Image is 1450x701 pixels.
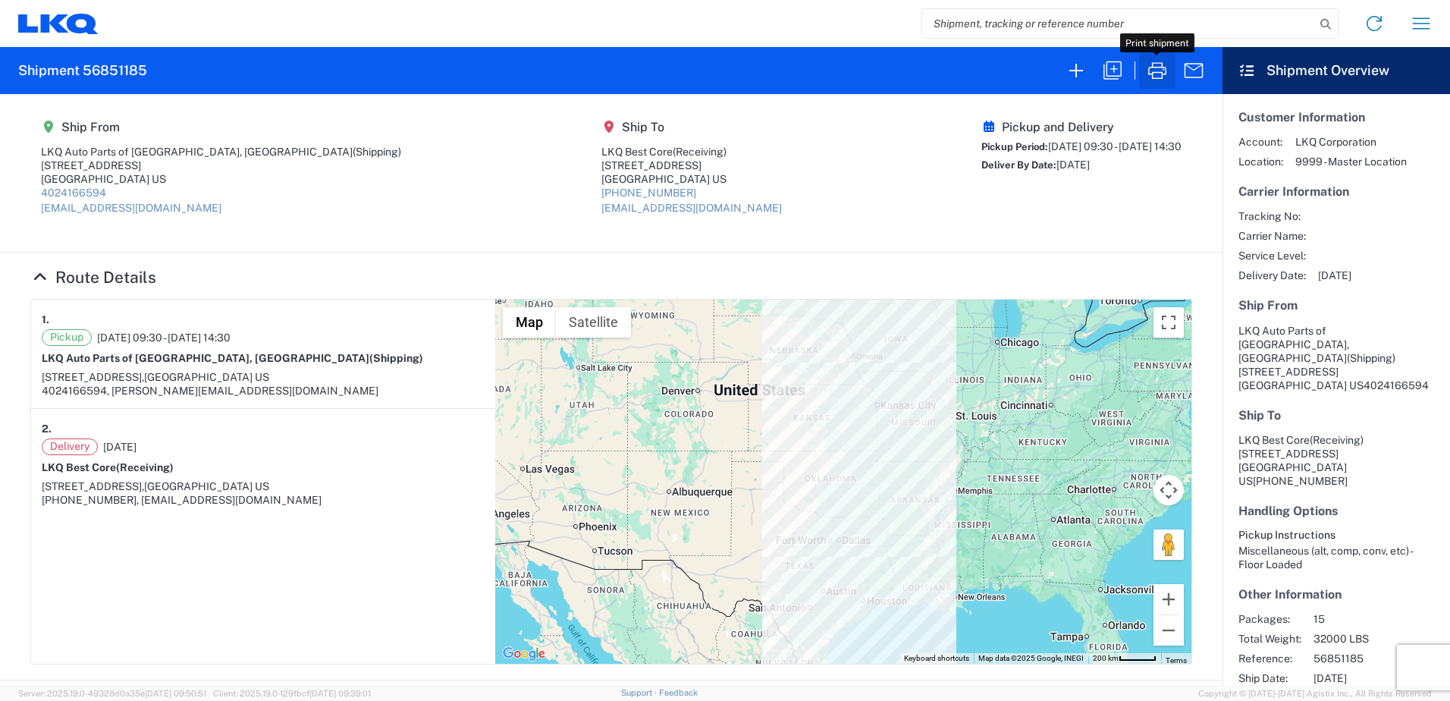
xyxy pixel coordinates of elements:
[1238,184,1434,199] h5: Carrier Information
[1238,632,1301,646] span: Total Weight:
[1238,249,1306,262] span: Service Level:
[42,371,144,383] span: [STREET_ADDRESS],
[103,440,137,454] span: [DATE]
[978,654,1084,662] span: Map data ©2025 Google, INEGI
[659,688,698,697] a: Feedback
[1238,529,1434,542] h6: Pickup Instructions
[1313,671,1443,685] span: [DATE]
[1238,325,1349,364] span: LKQ Auto Parts of [GEOGRAPHIC_DATA], [GEOGRAPHIC_DATA]
[1295,155,1407,168] span: 9999 - Master Location
[369,352,423,364] span: (Shipping)
[116,461,174,473] span: (Receiving)
[1166,656,1187,665] a: Terms
[42,480,144,492] span: [STREET_ADDRESS],
[1238,366,1339,378] span: [STREET_ADDRESS]
[1238,209,1306,223] span: Tracking No:
[1238,135,1283,149] span: Account:
[353,146,401,158] span: (Shipping)
[1222,47,1450,94] header: Shipment Overview
[601,159,782,172] div: [STREET_ADDRESS]
[601,187,696,199] a: [PHONE_NUMBER]
[499,644,549,664] img: Google
[981,120,1182,134] h5: Pickup and Delivery
[1313,632,1443,646] span: 32000 LBS
[1313,652,1443,665] span: 56851185
[1253,475,1348,487] span: [PHONE_NUMBER]
[503,307,556,338] button: Show street map
[922,9,1315,38] input: Shipment, tracking or reference number
[1056,159,1090,171] span: [DATE]
[18,689,206,698] span: Server: 2025.19.0-49328d0a35e
[1364,379,1429,391] span: 4024166594
[1238,544,1434,571] div: Miscellaneous (alt, comp, conv, etc) - Floor Loaded
[1238,671,1301,685] span: Ship Date:
[1048,140,1182,152] span: [DATE] 09:30 - [DATE] 14:30
[1153,307,1184,338] button: Toggle fullscreen view
[1238,652,1301,665] span: Reference:
[1238,324,1434,392] address: [GEOGRAPHIC_DATA] US
[601,120,782,134] h5: Ship To
[1093,654,1119,662] span: 200 km
[1310,434,1364,446] span: (Receiving)
[309,689,371,698] span: [DATE] 09:39:01
[1238,269,1306,282] span: Delivery Date:
[42,461,174,473] strong: LKQ Best Core
[41,120,401,134] h5: Ship From
[1313,612,1443,626] span: 15
[18,61,147,80] h2: Shipment 56851185
[1153,475,1184,505] button: Map camera controls
[145,689,206,698] span: [DATE] 09:50:51
[41,159,401,172] div: [STREET_ADDRESS]
[42,329,92,346] span: Pickup
[1153,530,1184,560] button: Drag Pegman onto the map to open Street View
[42,310,49,329] strong: 1.
[144,371,269,383] span: [GEOGRAPHIC_DATA] US
[673,146,727,158] span: (Receiving)
[1238,298,1434,313] h5: Ship From
[621,688,659,697] a: Support
[1295,135,1407,149] span: LKQ Corporation
[1238,155,1283,168] span: Location:
[1238,434,1364,460] span: LKQ Best Core [STREET_ADDRESS]
[30,268,156,287] a: Hide Details
[1318,269,1351,282] span: [DATE]
[144,480,269,492] span: [GEOGRAPHIC_DATA] US
[41,172,401,186] div: [GEOGRAPHIC_DATA] US
[42,352,423,364] strong: LKQ Auto Parts of [GEOGRAPHIC_DATA], [GEOGRAPHIC_DATA]
[1347,352,1395,364] span: (Shipping)
[601,202,782,214] a: [EMAIL_ADDRESS][DOMAIN_NAME]
[1088,653,1161,664] button: Map Scale: 200 km per 46 pixels
[1238,612,1301,626] span: Packages:
[556,307,631,338] button: Show satellite imagery
[42,439,98,455] span: Delivery
[1153,615,1184,646] button: Zoom out
[213,689,371,698] span: Client: 2025.19.0-129fbcf
[97,331,231,344] span: [DATE] 09:30 - [DATE] 14:30
[601,145,782,159] div: LKQ Best Core
[41,202,221,214] a: [EMAIL_ADDRESS][DOMAIN_NAME]
[904,653,969,664] button: Keyboard shortcuts
[1153,584,1184,615] button: Zoom in
[1238,433,1434,488] address: [GEOGRAPHIC_DATA] US
[41,145,401,159] div: LKQ Auto Parts of [GEOGRAPHIC_DATA], [GEOGRAPHIC_DATA]
[42,420,52,439] strong: 2.
[499,644,549,664] a: Open this area in Google Maps (opens a new window)
[601,172,782,186] div: [GEOGRAPHIC_DATA] US
[42,493,485,507] div: [PHONE_NUMBER], [EMAIL_ADDRESS][DOMAIN_NAME]
[1238,504,1434,518] h5: Handling Options
[981,159,1056,171] span: Deliver By Date:
[1198,687,1432,700] span: Copyright © [DATE]-[DATE] Agistix Inc., All Rights Reserved
[1238,408,1434,423] h5: Ship To
[1238,229,1306,243] span: Carrier Name:
[981,141,1048,152] span: Pickup Period:
[1238,110,1434,124] h5: Customer Information
[42,384,485,398] div: 4024166594, [PERSON_NAME][EMAIL_ADDRESS][DOMAIN_NAME]
[1238,587,1434,602] h5: Other Information
[41,187,106,199] a: 4024166594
